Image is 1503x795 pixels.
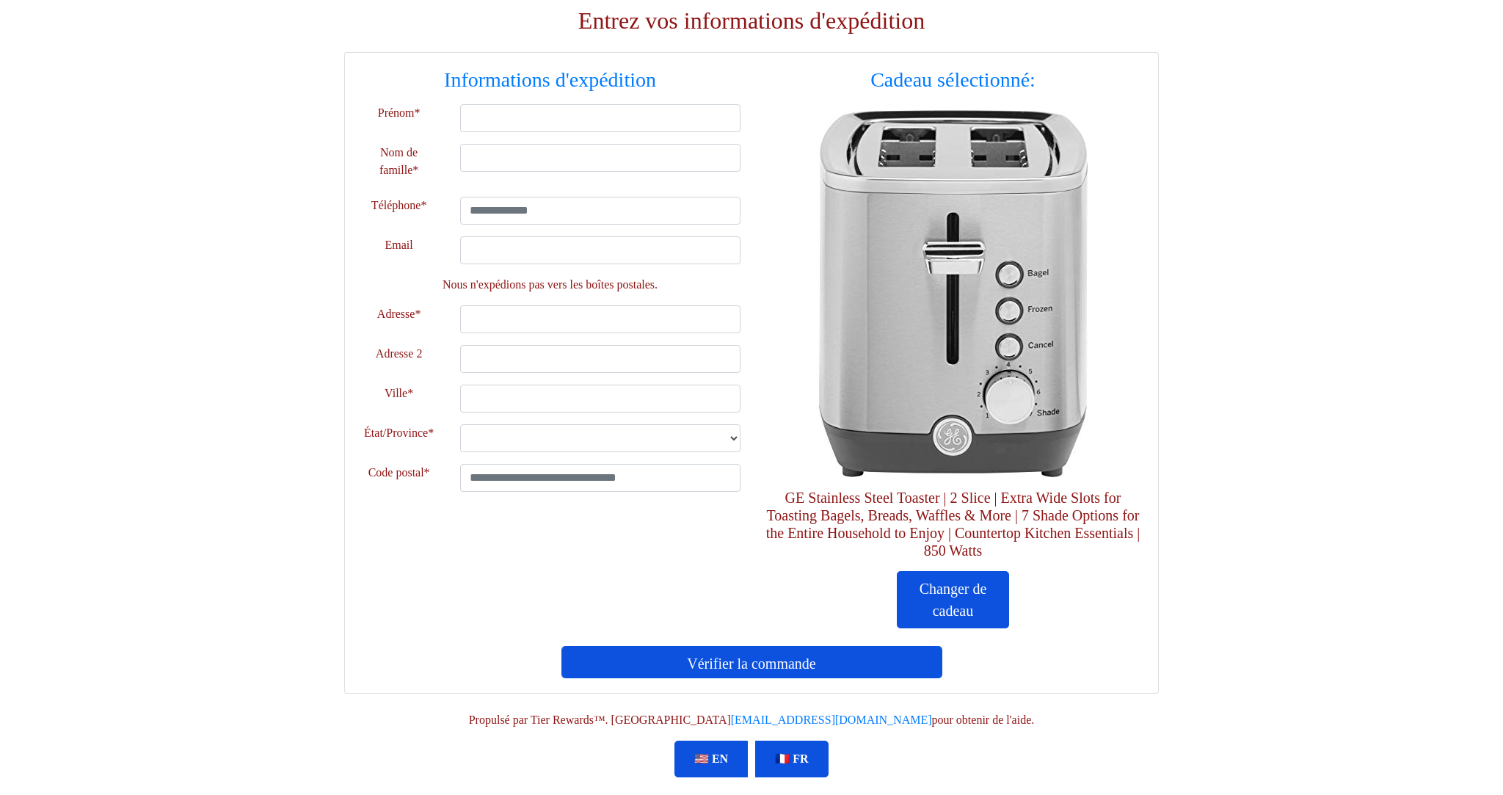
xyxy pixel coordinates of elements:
a: Changer de cadeau [897,571,1009,628]
label: Prénom* [378,104,421,122]
span: Propulsé par Tier Rewards™. [GEOGRAPHIC_DATA] pour obtenir de l'aide. [469,714,1035,726]
label: État/Province* [364,424,434,442]
img: GE Stainless Steel Toaster | 2 Slice | Extra Wide Slots for Toasting Bagels, Breads, Waffles & Mo... [777,110,1129,477]
label: Nom de famille* [360,144,438,179]
div: Language Selection [671,741,832,777]
a: [EMAIL_ADDRESS][DOMAIN_NAME] [731,714,932,726]
label: Code postal* [368,464,430,482]
button: Vérifier la commande [561,646,942,678]
label: Adresse 2 [376,345,423,363]
h5: GE Stainless Steel Toaster | 2 Slice | Extra Wide Slots for Toasting Bagels, Breads, Waffles & Mo... [763,489,1143,559]
label: Ville* [385,385,413,402]
label: Téléphone* [371,197,427,214]
a: 🇫🇷 FR [755,741,829,777]
a: 🇺🇸 EN [674,741,748,777]
p: Nous n'expédions pas vers les boîtes postales. [371,276,729,294]
h2: Entrez vos informations d'expédition [344,7,1159,35]
h3: Cadeau sélectionné: [763,68,1143,92]
label: Email [385,236,413,254]
label: Adresse* [377,305,421,323]
h3: Informations d'expédition [360,68,740,92]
